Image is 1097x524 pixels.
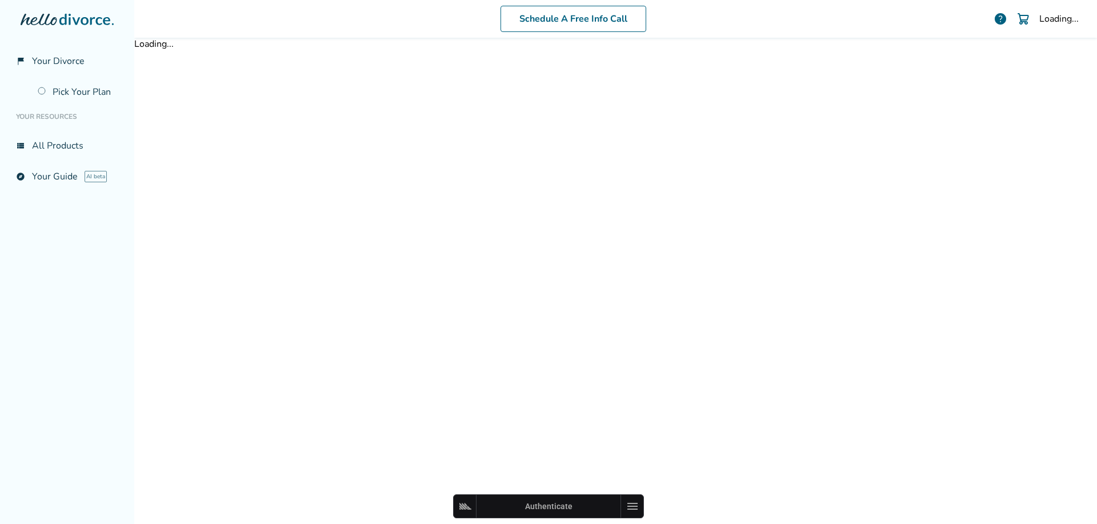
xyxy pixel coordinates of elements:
span: flag_2 [16,57,25,66]
span: Your Divorce [32,55,85,67]
span: AI beta [85,171,107,182]
img: Cart [1016,12,1030,26]
a: exploreYour GuideAI beta [9,163,125,190]
a: help [994,12,1007,26]
div: Loading... [1039,13,1079,25]
a: Schedule A Free Info Call [501,6,646,32]
div: Loading... [134,38,1097,50]
a: view_listAll Products [9,133,125,159]
a: flag_2Your Divorce [9,48,125,74]
span: view_list [16,141,25,150]
li: Your Resources [9,105,125,128]
a: Pick Your Plan [31,79,125,105]
span: explore [16,172,25,181]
